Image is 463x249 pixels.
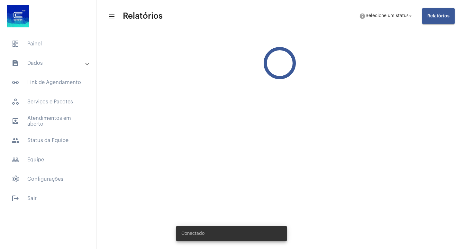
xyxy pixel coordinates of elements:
mat-icon: sidenav icon [12,59,19,67]
span: Configurações [6,171,90,187]
mat-icon: sidenav icon [12,137,19,144]
mat-icon: sidenav icon [108,13,114,20]
button: Selecione um status [355,10,417,23]
button: Relatórios [422,8,455,24]
mat-icon: help [359,13,366,19]
mat-panel-title: Dados [12,59,86,67]
mat-icon: sidenav icon [12,195,19,202]
span: Serviços e Pacotes [6,94,90,110]
span: Sair [6,191,90,206]
span: sidenav icon [12,175,19,183]
span: sidenav icon [12,98,19,106]
span: sidenav icon [12,40,19,48]
mat-icon: sidenav icon [12,117,19,125]
mat-icon: sidenav icon [12,79,19,86]
span: Equipe [6,152,90,168]
span: Painel [6,36,90,52]
span: Relatórios [427,14,449,18]
img: d4669ae0-8c07-2337-4f67-34b0df7f5ae4.jpeg [5,3,31,29]
mat-icon: arrow_drop_down [407,13,413,19]
span: Conectado [181,230,204,237]
mat-icon: sidenav icon [12,156,19,164]
span: Selecione um status [366,14,409,18]
span: Link de Agendamento [6,75,90,90]
span: Atendimentos em aberto [6,113,90,129]
span: Relatórios [123,11,163,21]
mat-expansion-panel-header: sidenav iconDados [4,55,96,71]
span: Status da Equipe [6,133,90,148]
